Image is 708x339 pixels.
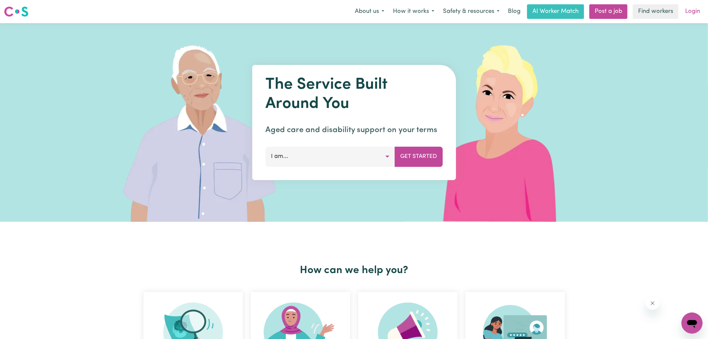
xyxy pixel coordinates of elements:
button: Get Started [395,147,443,167]
iframe: Button to launch messaging window [681,313,703,334]
span: Need any help? [4,5,40,10]
h2: How can we help you? [139,264,569,277]
button: I am... [265,147,395,167]
button: How it works [389,5,439,19]
iframe: Close message [646,297,659,310]
img: Careseekers logo [4,6,28,18]
a: Find workers [633,4,679,19]
a: AI Worker Match [527,4,584,19]
a: Blog [504,4,524,19]
a: Careseekers logo [4,4,28,19]
p: Aged care and disability support on your terms [265,124,443,136]
a: Post a job [589,4,627,19]
h1: The Service Built Around You [265,75,443,114]
a: Login [681,4,704,19]
button: About us [351,5,389,19]
button: Safety & resources [439,5,504,19]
